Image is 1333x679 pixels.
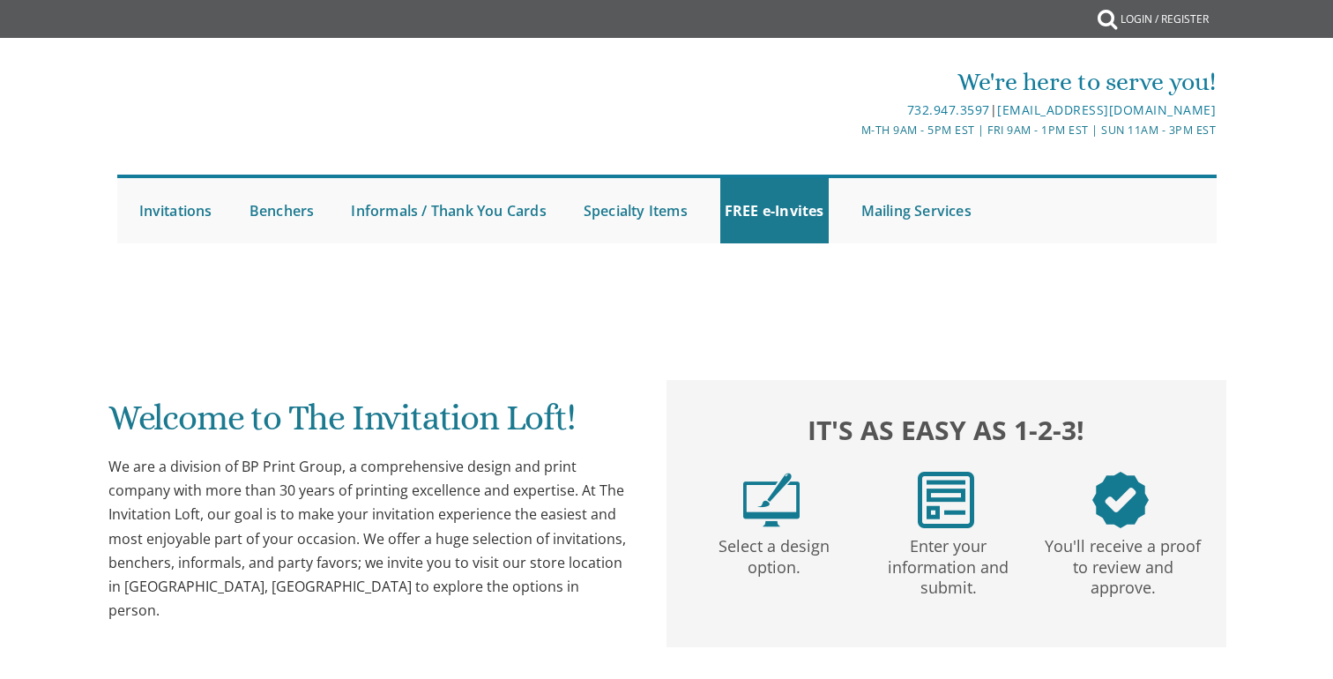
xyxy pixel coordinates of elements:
a: 732.947.3597 [907,101,990,118]
a: Benchers [245,178,319,243]
a: Invitations [135,178,217,243]
p: Select a design option. [690,528,858,578]
div: We're here to serve you! [484,64,1216,100]
p: You'll receive a proof to review and approve. [1039,528,1207,599]
a: FREE e-Invites [720,178,829,243]
a: Mailing Services [857,178,976,243]
a: Informals / Thank You Cards [346,178,550,243]
a: Specialty Items [579,178,692,243]
img: step2.png [918,472,974,528]
img: step1.png [743,472,800,528]
h1: Welcome to The Invitation Loft! [108,399,632,451]
img: step3.png [1092,472,1149,528]
div: | [484,100,1216,121]
a: [EMAIL_ADDRESS][DOMAIN_NAME] [997,101,1216,118]
h2: It's as easy as 1-2-3! [684,410,1208,450]
div: M-Th 9am - 5pm EST | Fri 9am - 1pm EST | Sun 11am - 3pm EST [484,121,1216,139]
p: Enter your information and submit. [865,528,1032,599]
div: We are a division of BP Print Group, a comprehensive design and print company with more than 30 y... [108,455,632,623]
